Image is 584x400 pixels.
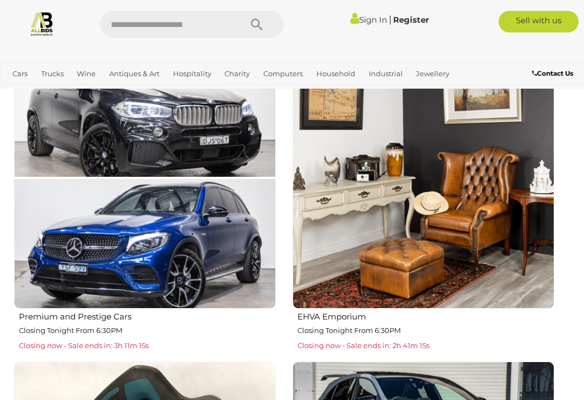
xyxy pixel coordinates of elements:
a: Trucks [37,65,68,83]
a: Household [312,65,360,83]
a: Computers [259,65,307,83]
a: Premium and Prestige Cars Closing Tonight From 6:30PM Closing now - Sale ends in: 3h 11m 15s [14,46,276,353]
a: Office [8,83,37,101]
b: Contact Us [532,69,573,77]
a: Sports [42,83,73,101]
p: Closing Tonight From 6:30PM [19,324,276,337]
a: [GEOGRAPHIC_DATA] [77,83,163,101]
a: Hospitality [169,65,216,83]
a: Antiques & Art [105,65,164,83]
a: Register [393,15,429,25]
a: Contact Us [532,68,576,79]
a: Cars [8,65,32,83]
a: EHVA Emporium Closing Tonight From 6:30PM Closing now - Sale ends in: 2h 41m 15s [292,46,554,353]
p: Closing Tonight From 6:30PM [297,324,554,337]
span: Closing now - Sale ends in: 2h 41m 15s [297,341,429,350]
img: EHVA Emporium [293,47,554,309]
h2: EHVA Emporium [297,310,554,322]
span: Closing now - Sale ends in: 3h 11m 15s [19,341,149,350]
img: Allbids.com.au [29,11,55,36]
h2: Premium and Prestige Cars [19,310,276,322]
a: Sell with us [499,11,579,32]
a: Sign In [350,15,387,25]
span: | [389,14,391,25]
a: Wine [72,65,100,83]
a: Jewellery [412,65,454,83]
button: Search [230,11,284,38]
a: Charity [220,65,254,83]
a: Industrial [364,65,407,83]
img: Premium and Prestige Cars [14,47,276,309]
